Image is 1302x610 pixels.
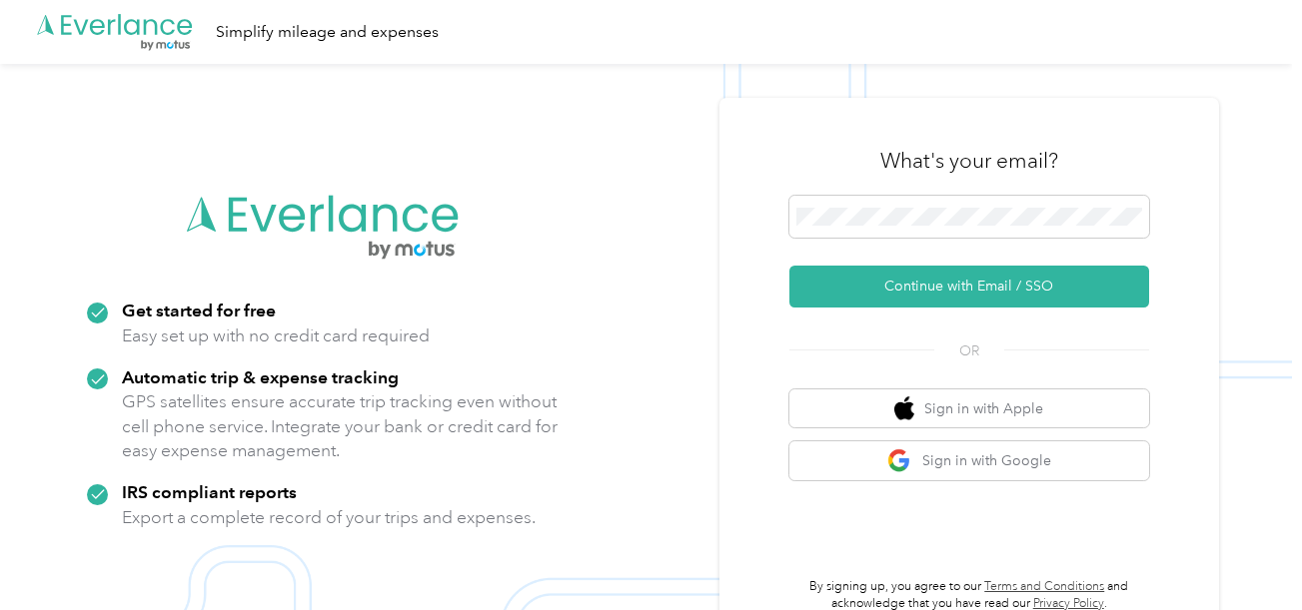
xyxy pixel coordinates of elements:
[880,147,1058,175] h3: What's your email?
[122,323,430,348] p: Easy set up with no credit card required
[122,366,399,387] strong: Automatic trip & expense tracking
[934,340,1004,361] span: OR
[894,396,914,421] img: apple logo
[122,481,297,502] strong: IRS compliant reports
[1190,498,1302,610] iframe: Everlance-gr Chat Button Frame
[122,505,536,530] p: Export a complete record of your trips and expenses.
[122,389,559,463] p: GPS satellites ensure accurate trip tracking even without cell phone service. Integrate your bank...
[984,579,1104,594] a: Terms and Conditions
[789,266,1149,307] button: Continue with Email / SSO
[887,448,912,473] img: google logo
[216,20,439,45] div: Simplify mileage and expenses
[789,441,1149,480] button: google logoSign in with Google
[789,389,1149,428] button: apple logoSign in with Apple
[122,300,276,320] strong: Get started for free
